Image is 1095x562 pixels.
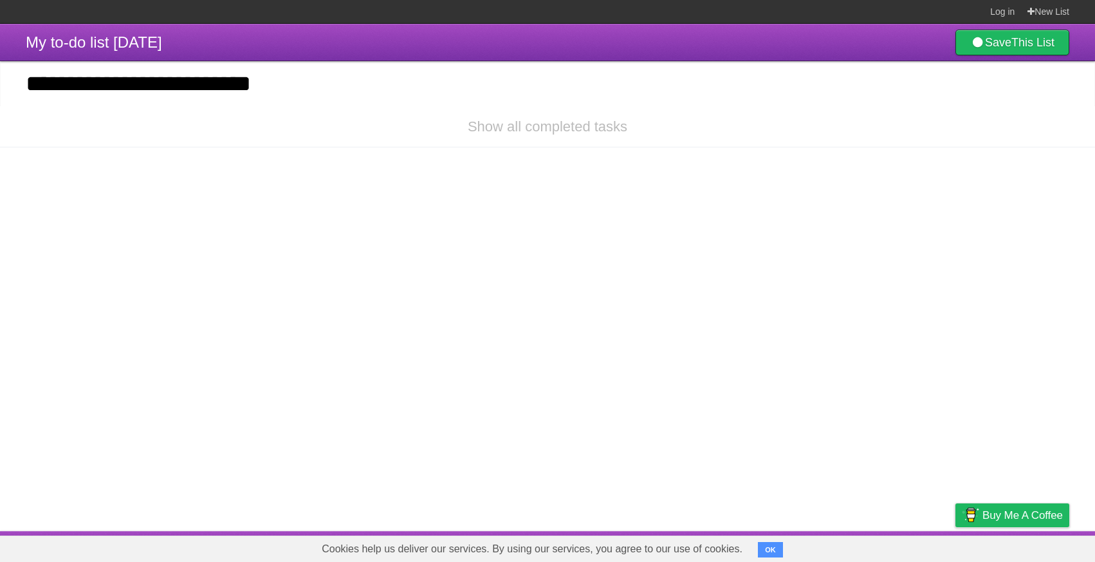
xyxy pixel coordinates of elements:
a: Terms [895,534,923,559]
button: OK [758,542,783,557]
a: SaveThis List [955,30,1069,55]
span: Cookies help us deliver our services. By using our services, you agree to our use of cookies. [309,536,755,562]
img: Buy me a coffee [962,504,979,526]
a: Suggest a feature [988,534,1069,559]
a: Buy me a coffee [955,503,1069,527]
a: About [784,534,811,559]
span: Buy me a coffee [982,504,1063,527]
a: Privacy [939,534,972,559]
a: Show all completed tasks [468,118,627,135]
a: Developers [827,534,879,559]
span: My to-do list [DATE] [26,33,162,51]
b: This List [1011,36,1054,49]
